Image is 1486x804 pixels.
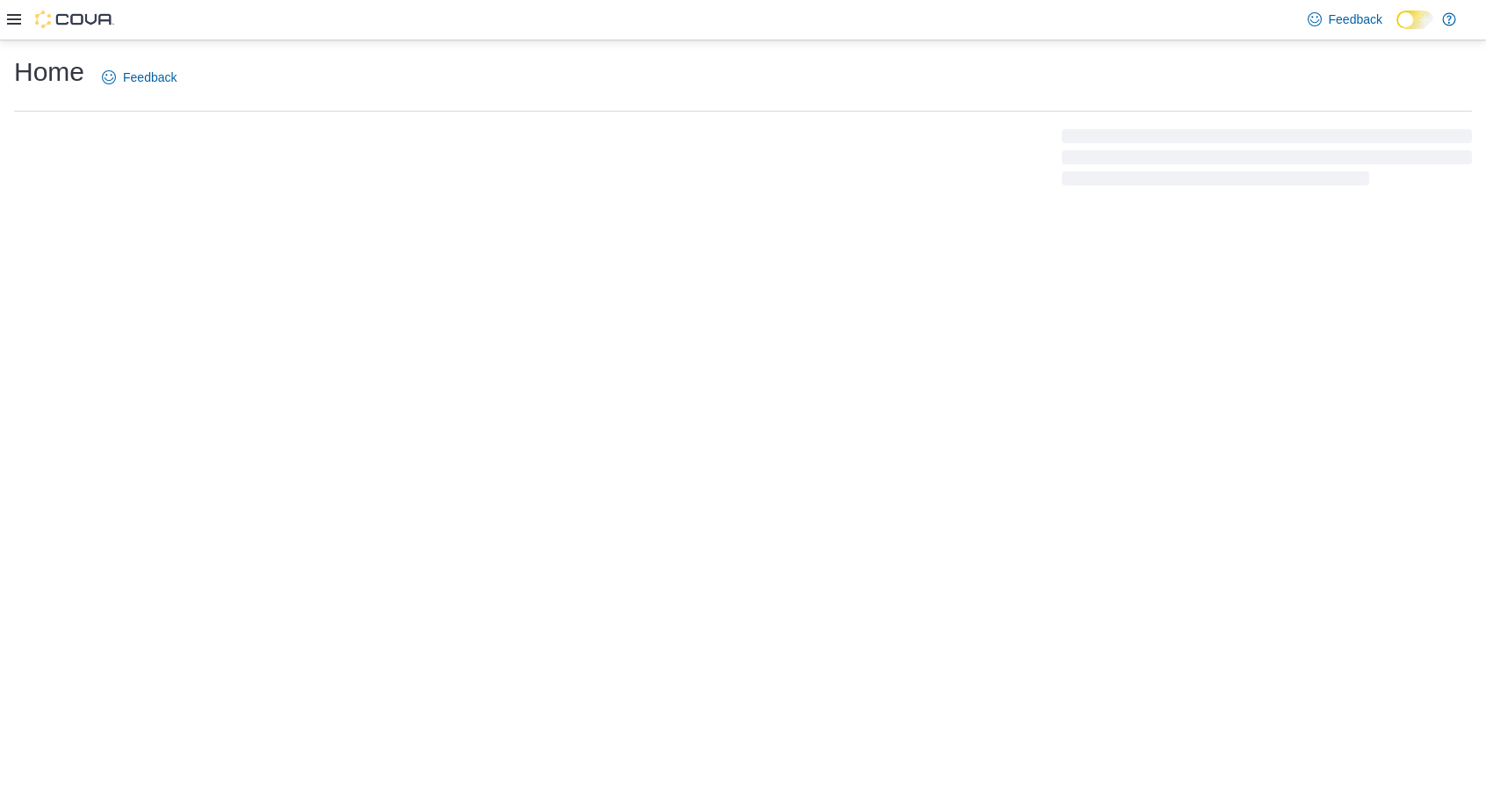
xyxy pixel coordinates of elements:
[123,69,177,86] span: Feedback
[1062,133,1472,189] span: Loading
[1301,2,1389,37] a: Feedback
[1396,29,1397,30] span: Dark Mode
[95,60,184,95] a: Feedback
[14,54,84,90] h1: Home
[1396,11,1433,29] input: Dark Mode
[1329,11,1382,28] span: Feedback
[35,11,114,28] img: Cova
